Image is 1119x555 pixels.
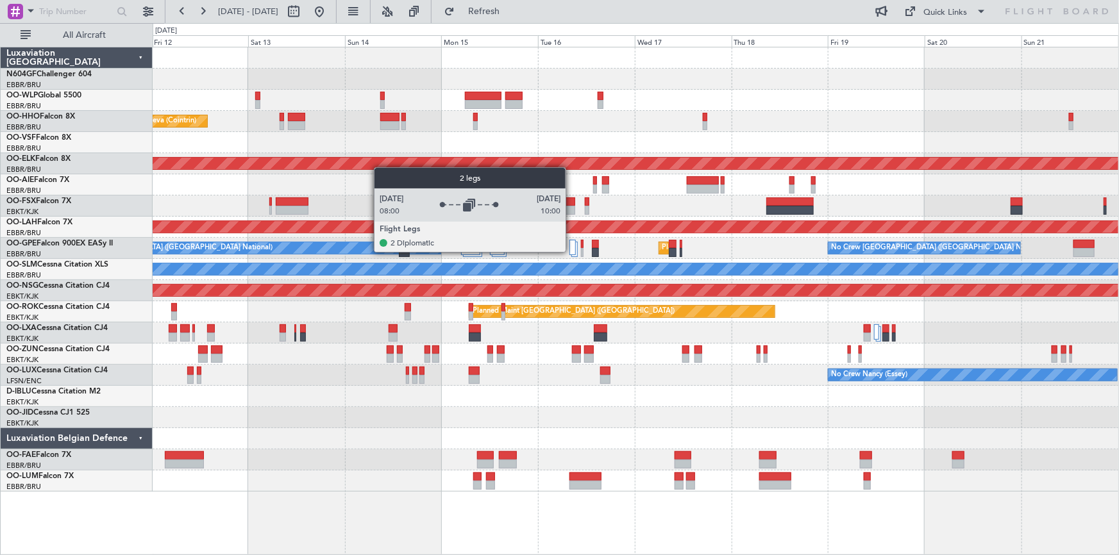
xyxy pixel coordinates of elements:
[6,451,36,459] span: OO-FAE
[6,334,38,344] a: EBKT/KJK
[732,35,829,47] div: Thu 18
[832,238,1047,258] div: No Crew [GEOGRAPHIC_DATA] ([GEOGRAPHIC_DATA] National)
[438,1,515,22] button: Refresh
[6,482,41,492] a: EBBR/BRU
[6,388,31,395] span: D-IBLU
[151,35,248,47] div: Fri 12
[473,302,675,321] div: Planned Maint [GEOGRAPHIC_DATA] ([GEOGRAPHIC_DATA])
[6,282,110,290] a: OO-NSGCessna Citation CJ4
[1022,35,1118,47] div: Sun 21
[6,282,38,290] span: OO-NSG
[218,6,278,17] span: [DATE] - [DATE]
[6,165,41,174] a: EBBR/BRU
[6,418,38,428] a: EBKT/KJK
[6,324,37,332] span: OO-LXA
[6,451,71,459] a: OO-FAEFalcon 7X
[58,238,273,258] div: No Crew [GEOGRAPHIC_DATA] ([GEOGRAPHIC_DATA] National)
[898,1,993,22] button: Quick Links
[6,313,38,322] a: EBKT/KJK
[832,365,908,385] div: No Crew Nancy (Essey)
[6,219,72,226] a: OO-LAHFalcon 7X
[6,197,71,205] a: OO-FSXFalcon 7X
[6,101,41,111] a: EBBR/BRU
[6,176,69,184] a: OO-AIEFalcon 7X
[6,472,74,480] a: OO-LUMFalcon 7X
[6,122,41,132] a: EBBR/BRU
[6,397,38,407] a: EBKT/KJK
[6,113,75,120] a: OO-HHOFalcon 8X
[155,26,177,37] div: [DATE]
[6,134,71,142] a: OO-VSFFalcon 8X
[6,367,108,374] a: OO-LUXCessna Citation CJ4
[345,35,442,47] div: Sun 14
[6,261,108,269] a: OO-SLMCessna Citation XLS
[39,2,113,21] input: Trip Number
[6,303,38,311] span: OO-ROK
[6,228,41,238] a: EBBR/BRU
[6,355,38,365] a: EBKT/KJK
[6,240,113,247] a: OO-GPEFalcon 900EX EASy II
[6,261,37,269] span: OO-SLM
[6,409,90,417] a: OO-JIDCessna CJ1 525
[6,409,33,417] span: OO-JID
[635,35,732,47] div: Wed 17
[925,35,1022,47] div: Sat 20
[6,219,37,226] span: OO-LAH
[6,92,81,99] a: OO-WLPGlobal 5500
[6,303,110,311] a: OO-ROKCessna Citation CJ4
[6,367,37,374] span: OO-LUX
[6,80,41,90] a: EBBR/BRU
[6,70,37,78] span: N604GF
[14,25,139,46] button: All Aircraft
[924,6,968,19] div: Quick Links
[6,292,38,301] a: EBKT/KJK
[6,240,37,247] span: OO-GPE
[457,7,511,16] span: Refresh
[6,270,41,280] a: EBBR/BRU
[6,472,38,480] span: OO-LUM
[6,155,71,163] a: OO-ELKFalcon 8X
[6,207,38,217] a: EBKT/KJK
[6,461,41,470] a: EBBR/BRU
[33,31,135,40] span: All Aircraft
[6,376,42,386] a: LFSN/ENC
[6,113,40,120] span: OO-HHO
[6,345,38,353] span: OO-ZUN
[6,249,41,259] a: EBBR/BRU
[6,134,36,142] span: OO-VSF
[6,155,35,163] span: OO-ELK
[441,35,538,47] div: Mon 15
[248,35,345,47] div: Sat 13
[662,238,895,258] div: Planned Maint [GEOGRAPHIC_DATA] ([GEOGRAPHIC_DATA] National)
[6,388,101,395] a: D-IBLUCessna Citation M2
[6,176,34,184] span: OO-AIE
[6,197,36,205] span: OO-FSX
[6,186,41,195] a: EBBR/BRU
[538,35,635,47] div: Tue 16
[828,35,925,47] div: Fri 19
[6,324,108,332] a: OO-LXACessna Citation CJ4
[6,70,92,78] a: N604GFChallenger 604
[6,345,110,353] a: OO-ZUNCessna Citation CJ4
[6,144,41,153] a: EBBR/BRU
[6,92,38,99] span: OO-WLP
